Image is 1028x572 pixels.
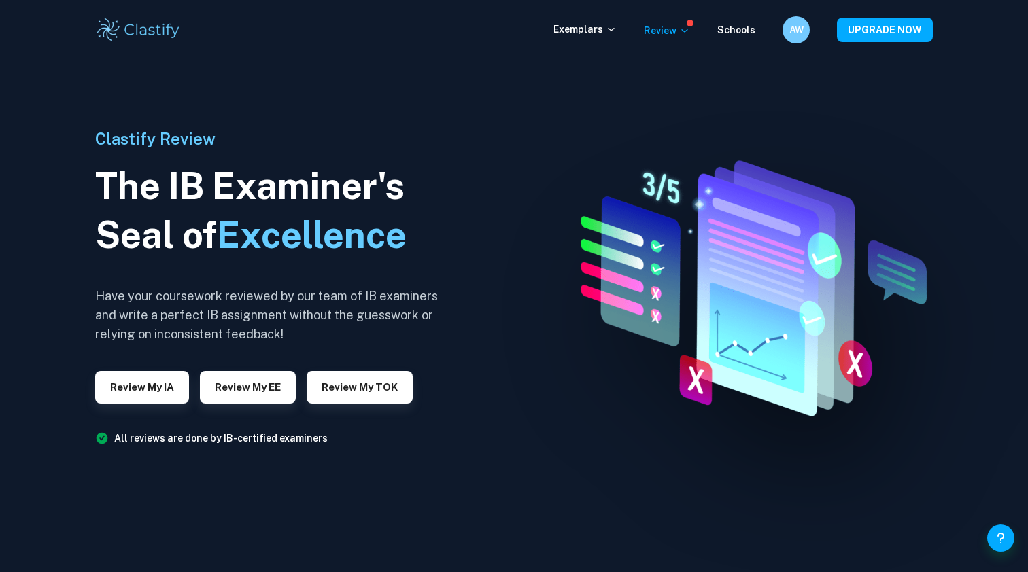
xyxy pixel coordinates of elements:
h6: Have your coursework reviewed by our team of IB examiners and write a perfect IB assignment witho... [95,287,449,344]
img: Clastify logo [95,16,182,43]
a: All reviews are done by IB-certified examiners [114,433,328,444]
h6: AW [789,22,804,37]
p: Exemplars [553,22,617,37]
span: Excellence [217,213,407,256]
img: IA Review hero [547,149,946,423]
button: UPGRADE NOW [837,18,933,42]
button: AW [783,16,810,43]
a: Schools [717,24,755,35]
button: Help and Feedback [987,524,1014,552]
button: Review my TOK [307,371,413,404]
h1: The IB Examiner's Seal of [95,162,449,260]
p: Review [644,23,690,38]
button: Review my EE [200,371,296,404]
h6: Clastify Review [95,126,449,151]
button: Review my IA [95,371,189,404]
